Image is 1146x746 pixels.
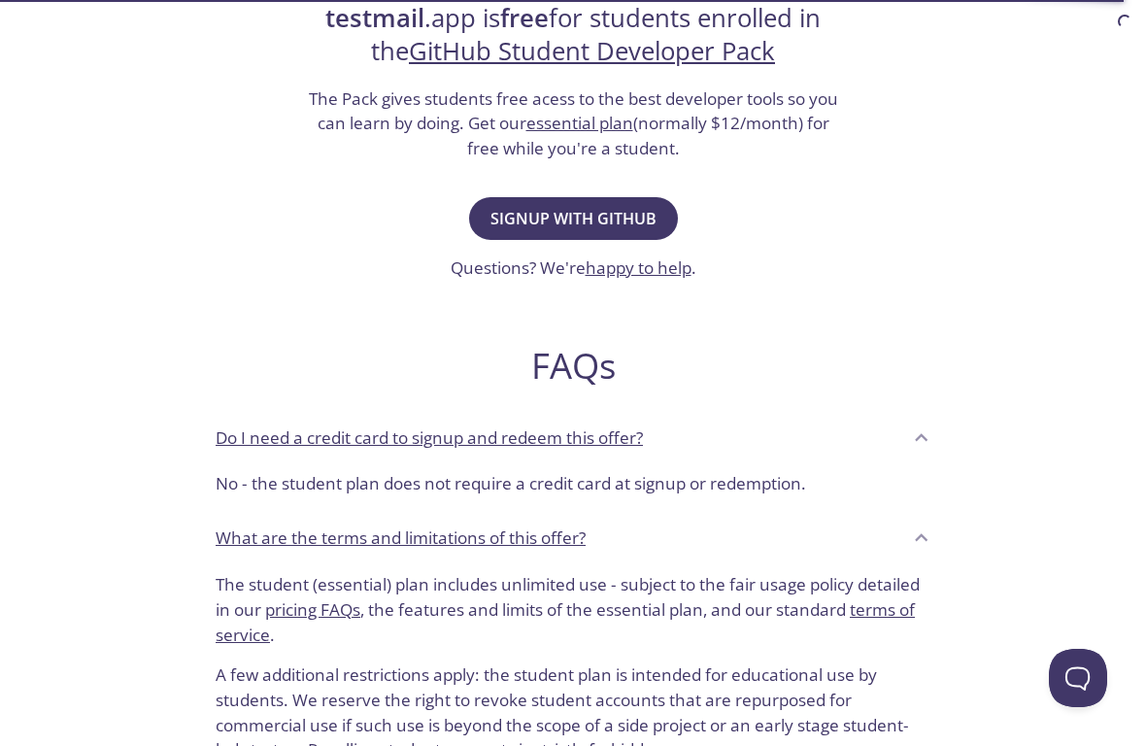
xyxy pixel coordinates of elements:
iframe: Help Scout Beacon - Open [1049,649,1107,707]
p: What are the terms and limitations of this offer? [216,526,586,551]
p: No - the student plan does not require a credit card at signup or redemption. [216,471,930,496]
a: terms of service [216,598,915,646]
a: GitHub Student Developer Pack [409,34,775,68]
h3: Questions? We're . [451,255,696,281]
div: What are the terms and limitations of this offer? [200,512,946,564]
a: essential plan [526,112,633,134]
h2: .app is for students enrolled in the [306,2,840,69]
div: Do I need a credit card to signup and redeem this offer? [200,411,946,463]
a: pricing FAQs [265,598,360,621]
button: Signup with GitHub [469,197,678,240]
h3: The Pack gives students free acess to the best developer tools so you can learn by doing. Get our... [306,86,840,161]
a: happy to help [586,256,691,279]
h2: FAQs [200,344,946,388]
span: Signup with GitHub [490,205,657,232]
p: Do I need a credit card to signup and redeem this offer? [216,425,643,451]
div: Do I need a credit card to signup and redeem this offer? [200,463,946,512]
strong: testmail [325,1,424,35]
p: The student (essential) plan includes unlimited use - subject to the fair usage policy detailed i... [216,572,930,647]
strong: free [500,1,549,35]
